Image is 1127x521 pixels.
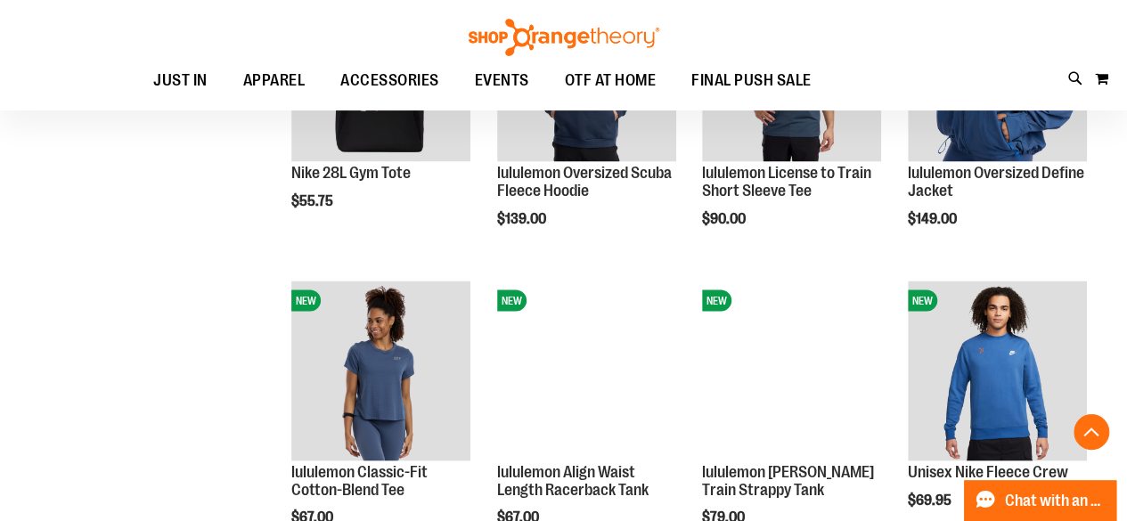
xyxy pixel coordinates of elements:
[291,462,428,498] a: lululemon Classic-Fit Cotton-Blend Tee
[908,492,954,508] span: $69.95
[135,61,225,102] a: JUST IN
[908,289,937,311] span: NEW
[908,281,1087,460] img: Unisex Nike Fleece Crew
[908,462,1068,480] a: Unisex Nike Fleece Crew
[340,61,439,101] span: ACCESSORIES
[291,281,470,460] img: lululemon Classic-Fit Cotton-Blend Tee
[466,19,662,56] img: Shop Orangetheory
[497,462,649,498] a: lululemon Align Waist Length Racerback Tank
[547,61,674,102] a: OTF AT HOME
[1074,414,1109,450] button: Back To Top
[702,289,731,311] span: NEW
[497,210,549,226] span: $139.00
[908,210,960,226] span: $149.00
[964,480,1117,521] button: Chat with an Expert
[497,281,676,460] img: lululemon Align Waist Length Racerback Tank
[323,61,457,102] a: ACCESSORIES
[702,462,874,498] a: lululemon [PERSON_NAME] Train Strappy Tank
[291,281,470,462] a: lululemon Classic-Fit Cotton-Blend TeeNEW
[565,61,657,101] span: OTF AT HOME
[674,61,829,102] a: FINAL PUSH SALE
[702,281,881,462] a: lululemon Wunder Train Strappy TankNEW
[497,289,527,311] span: NEW
[291,192,336,208] span: $55.75
[497,281,676,462] a: lululemon Align Waist Length Racerback TankNEW
[908,163,1084,199] a: lululemon Oversized Define Jacket
[497,163,672,199] a: lululemon Oversized Scuba Fleece Hoodie
[457,61,547,102] a: EVENTS
[691,61,812,101] span: FINAL PUSH SALE
[153,61,208,101] span: JUST IN
[702,163,871,199] a: lululemon License to Train Short Sleeve Tee
[225,61,323,101] a: APPAREL
[243,61,306,101] span: APPAREL
[475,61,529,101] span: EVENTS
[702,281,881,460] img: lululemon Wunder Train Strappy Tank
[1005,493,1106,509] span: Chat with an Expert
[291,163,411,181] a: Nike 28L Gym Tote
[908,281,1087,462] a: Unisex Nike Fleece CrewNEW
[291,289,321,311] span: NEW
[702,210,748,226] span: $90.00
